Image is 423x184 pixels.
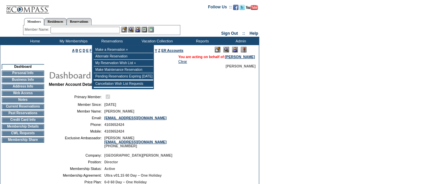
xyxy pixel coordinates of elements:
b: Member Account Details [49,82,96,87]
img: Subscribe to our YouTube Channel [246,5,258,10]
td: Alternate Reservation [94,53,153,60]
a: Z [158,48,161,52]
a: Residences [44,18,67,25]
td: Reports [182,37,221,45]
td: My Memberships [54,37,92,45]
span: [GEOGRAPHIC_DATA][PERSON_NAME] [104,153,172,157]
td: Web Access [2,90,44,96]
td: Price Plan: [51,180,102,184]
a: ER Accounts [161,48,183,52]
a: E [86,48,89,52]
a: D [83,48,85,52]
span: 4103652424 [104,129,124,133]
a: Sign Out [221,31,238,36]
td: Email: [51,116,102,120]
td: Personal Info [2,70,44,76]
td: Credit Card Info [2,117,44,123]
img: b_calculator.gif [148,27,154,32]
td: Notes [2,97,44,103]
a: C [79,48,82,52]
td: Business Info [2,77,44,82]
td: Address Info [2,84,44,89]
a: [EMAIL_ADDRESS][DOMAIN_NAME] [104,140,167,144]
span: [PERSON_NAME] [PHONE_NUMBER] [104,136,167,148]
a: [PERSON_NAME] [225,55,255,59]
span: [PERSON_NAME] [104,109,134,113]
img: View Mode [223,47,229,52]
a: Subscribe to our YouTube Channel [246,7,258,11]
a: Follow us on Twitter [239,7,245,11]
a: Clear [178,59,187,63]
a: Y [155,48,157,52]
span: [DATE] [104,103,116,107]
td: Exclusive Ambassador: [51,136,102,148]
span: [PERSON_NAME] [226,64,255,68]
td: Admin [221,37,259,45]
a: [EMAIL_ADDRESS][DOMAIN_NAME] [104,116,167,120]
img: pgTtlDashboard.gif [48,68,182,81]
td: Make a Reservation » [94,46,153,53]
td: Primary Member: [51,94,102,100]
img: Reservations [141,27,147,32]
td: Member Since: [51,103,102,107]
div: Member Name: [25,27,50,32]
a: Reservations [67,18,92,25]
img: Become our fan on Facebook [233,5,238,10]
span: Active [104,167,115,171]
img: Log Concern/Member Elevation [241,47,246,52]
td: Make Maintenance Reservation [94,66,153,73]
span: Ultra v01.15 60 Day – One Holiday [104,173,162,177]
td: Follow Us :: [208,4,232,12]
span: 0-0 60 Day – One Holiday [104,180,147,184]
td: Membership Status: [51,167,102,171]
td: Member Name: [51,109,102,113]
td: CWL Requests [2,131,44,136]
td: Company: [51,153,102,157]
img: View [128,27,134,32]
td: Membership Details [2,124,44,129]
span: :: [242,31,245,36]
a: A [72,48,75,52]
span: 4103652424 [104,123,124,127]
td: Mobile: [51,129,102,133]
a: F [90,48,92,52]
td: Membership Agreement: [51,173,102,177]
td: Vacation Collection [130,37,182,45]
a: B [76,48,78,52]
td: Phone: [51,123,102,127]
img: b_edit.gif [121,27,127,32]
td: Cancellation Wish List Requests [94,80,153,87]
td: Current Reservations [2,104,44,109]
img: Follow us on Twitter [239,5,245,10]
span: You are acting on behalf of: [178,55,255,59]
td: Home [15,37,54,45]
td: Reservations [92,37,130,45]
a: Help [249,31,258,36]
td: Pending Reservations Expiring [DATE] [94,73,153,80]
a: Members [24,18,44,25]
td: Membership Share [2,137,44,143]
span: Director [104,160,118,164]
td: Dashboard [2,64,44,69]
img: Impersonate [232,47,238,52]
td: My Reservation Wish List » [94,60,153,66]
td: Past Reservations [2,111,44,116]
img: Impersonate [135,27,140,32]
a: Become our fan on Facebook [233,7,238,11]
td: Position: [51,160,102,164]
img: Edit Mode [215,47,220,52]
